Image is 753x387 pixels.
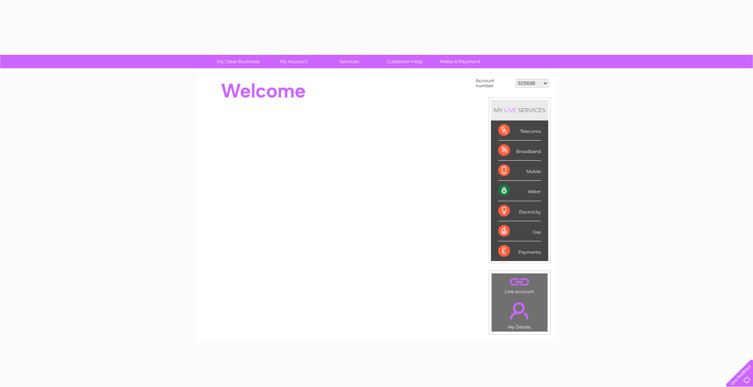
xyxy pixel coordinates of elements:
[491,296,548,332] td: My Details
[493,275,546,288] a: .
[498,221,541,241] div: Gas
[498,201,541,221] div: Electricity
[498,181,541,201] div: Water
[474,76,514,90] td: Account number
[498,120,541,141] div: Telecoms
[493,298,546,323] a: .
[498,241,541,261] div: Payments
[319,55,379,68] a: Services
[498,161,541,181] div: Mobile
[264,55,324,68] a: My Account
[503,107,518,114] div: LIVE
[430,55,490,68] a: Make A Payment
[491,273,548,296] td: Link Account
[208,55,268,68] a: My Clear Business
[498,141,541,161] div: Broadband
[491,100,548,120] div: MY SERVICES
[374,55,435,68] a: Customer Help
